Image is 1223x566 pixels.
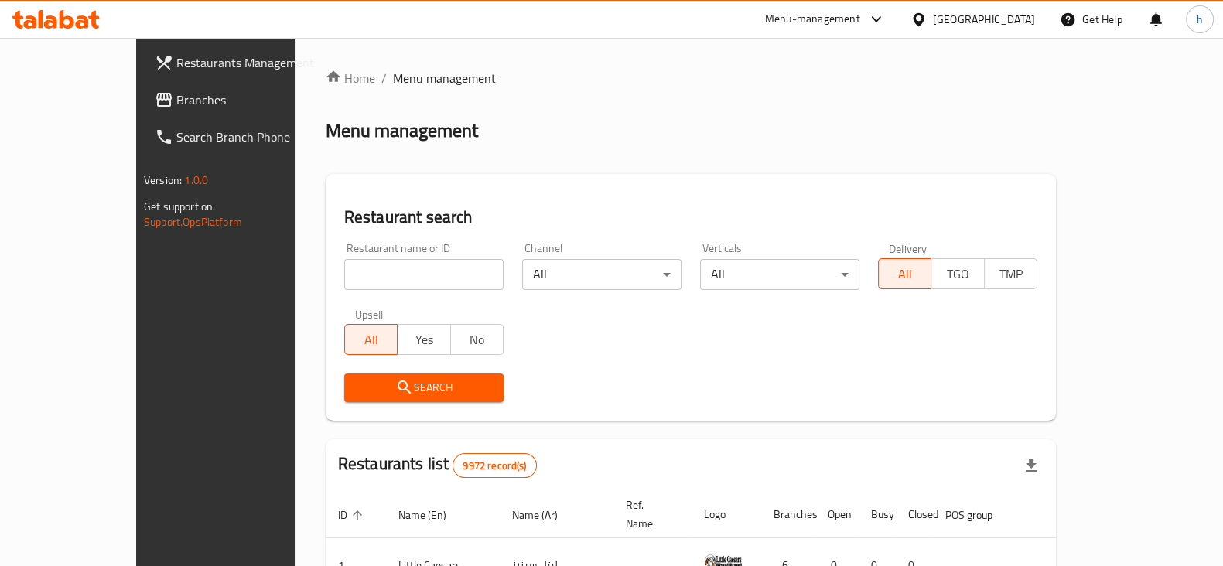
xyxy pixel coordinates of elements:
th: Busy [859,491,896,538]
h2: Menu management [326,118,478,143]
span: Branches [176,90,328,109]
a: Restaurants Management [142,44,340,81]
li: / [381,69,387,87]
span: 9972 record(s) [453,459,535,473]
button: Search [344,373,504,402]
span: Search [357,378,491,397]
span: 1.0.0 [184,170,208,190]
label: Delivery [889,243,927,254]
a: Search Branch Phone [142,118,340,155]
input: Search for restaurant name or ID.. [344,259,504,290]
h2: Restaurants list [338,452,537,478]
span: All [885,263,925,285]
th: Logo [692,491,761,538]
div: All [700,259,859,290]
span: h [1197,11,1203,28]
span: Name (En) [398,506,466,524]
span: TMP [991,263,1031,285]
span: Restaurants Management [176,53,328,72]
button: TGO [931,258,984,289]
div: [GEOGRAPHIC_DATA] [933,11,1035,28]
button: No [450,324,504,355]
th: Branches [761,491,815,538]
span: All [351,329,391,351]
th: Closed [896,491,933,538]
span: Menu management [393,69,496,87]
nav: breadcrumb [326,69,1056,87]
label: Upsell [355,309,384,319]
span: Ref. Name [626,496,673,533]
th: Open [815,491,859,538]
span: No [457,329,497,351]
button: All [344,324,398,355]
div: Export file [1013,447,1050,484]
div: Menu-management [765,10,860,29]
span: TGO [938,263,978,285]
button: TMP [984,258,1037,289]
span: Yes [404,329,444,351]
button: Yes [397,324,450,355]
span: ID [338,506,367,524]
h2: Restaurant search [344,206,1037,229]
span: Get support on: [144,196,215,217]
div: All [522,259,682,290]
a: Branches [142,81,340,118]
span: Search Branch Phone [176,128,328,146]
button: All [878,258,931,289]
span: Version: [144,170,182,190]
a: Support.OpsPlatform [144,212,242,232]
a: Home [326,69,375,87]
span: POS group [945,506,1013,524]
span: Name (Ar) [512,506,578,524]
div: Total records count [453,453,536,478]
